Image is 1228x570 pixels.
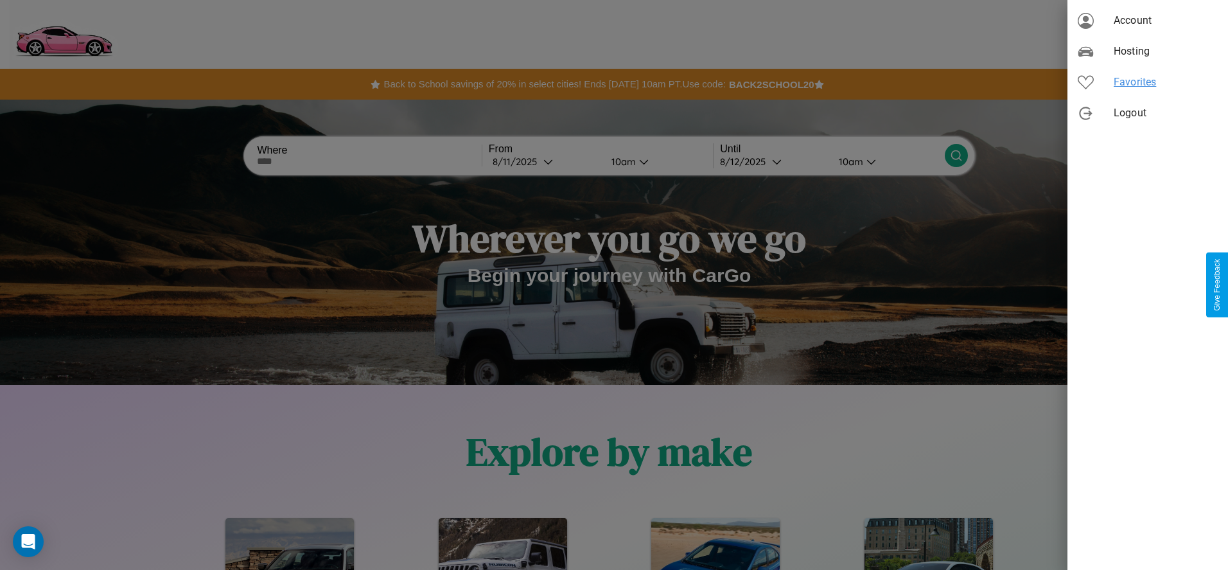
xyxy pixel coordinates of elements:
[1067,5,1228,36] div: Account
[1067,98,1228,129] div: Logout
[1114,105,1218,121] span: Logout
[13,526,44,557] div: Open Intercom Messenger
[1213,259,1222,311] div: Give Feedback
[1114,75,1218,90] span: Favorites
[1114,13,1218,28] span: Account
[1067,36,1228,67] div: Hosting
[1067,67,1228,98] div: Favorites
[1114,44,1218,59] span: Hosting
